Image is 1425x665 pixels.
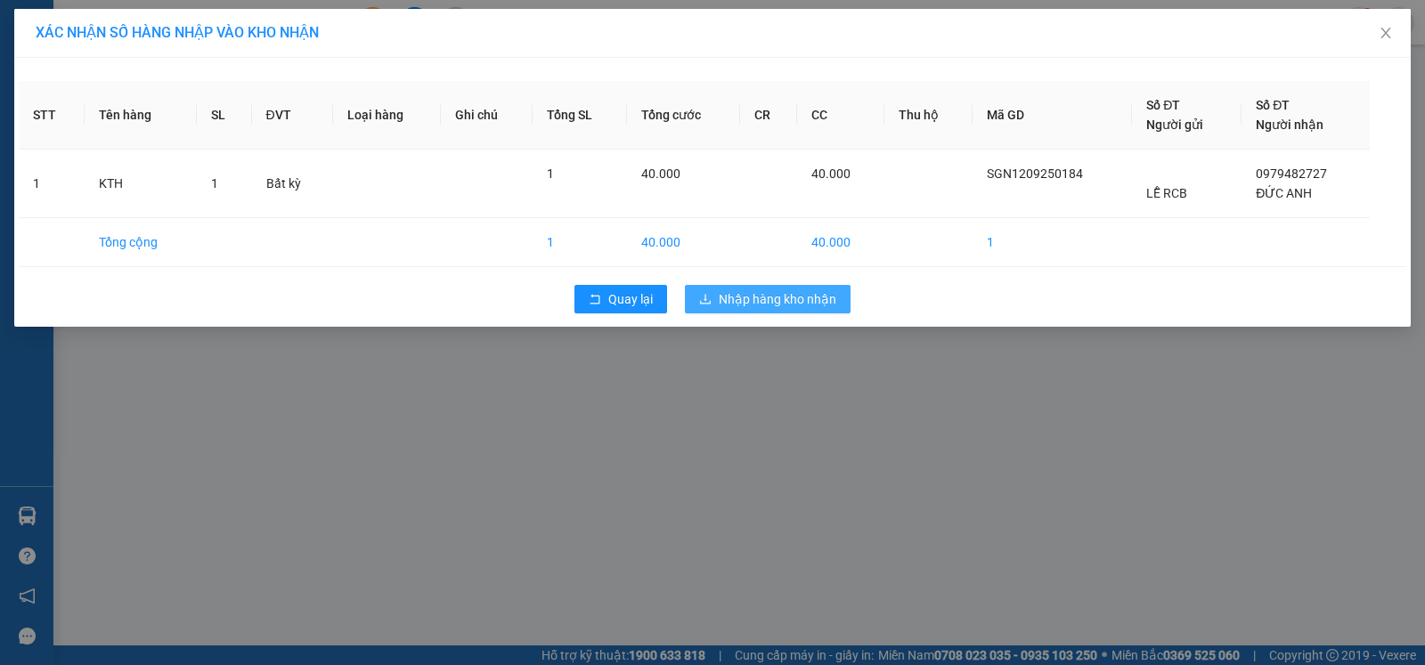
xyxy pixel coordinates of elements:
th: Loại hàng [333,81,442,150]
button: Close [1361,9,1411,59]
span: 0979482727 [1256,166,1327,181]
span: ĐỨC ANH [1256,186,1312,200]
th: Thu hộ [884,81,973,150]
span: 40.000 [641,166,680,181]
span: close [1379,26,1393,40]
th: CR [740,81,797,150]
th: SL [197,81,252,150]
td: 40.000 [627,218,740,267]
span: SGN1209250184 [987,166,1083,181]
span: 1 [547,166,554,181]
span: Số ĐT [1146,98,1180,112]
th: Mã GD [973,81,1133,150]
td: Tổng cộng [85,218,197,267]
td: 40.000 [797,218,883,267]
td: 1 [973,218,1133,267]
th: Tên hàng [85,81,197,150]
td: 1 [19,150,85,218]
button: downloadNhập hàng kho nhận [685,285,851,313]
td: KTH [85,150,197,218]
td: 1 [533,218,627,267]
span: rollback [589,293,601,307]
span: LỄ RCB [1146,186,1187,200]
span: 1 [211,176,218,191]
span: Quay lại [608,289,653,309]
th: CC [797,81,883,150]
th: Tổng SL [533,81,627,150]
span: Số ĐT [1256,98,1290,112]
th: Ghi chú [441,81,533,150]
th: ĐVT [252,81,333,150]
button: rollbackQuay lại [574,285,667,313]
th: Tổng cước [627,81,740,150]
span: Nhập hàng kho nhận [719,289,836,309]
span: download [699,293,712,307]
th: STT [19,81,85,150]
span: 40.000 [811,166,851,181]
span: Người gửi [1146,118,1203,132]
span: XÁC NHẬN SỐ HÀNG NHẬP VÀO KHO NHẬN [36,24,319,41]
td: Bất kỳ [252,150,333,218]
span: Người nhận [1256,118,1323,132]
